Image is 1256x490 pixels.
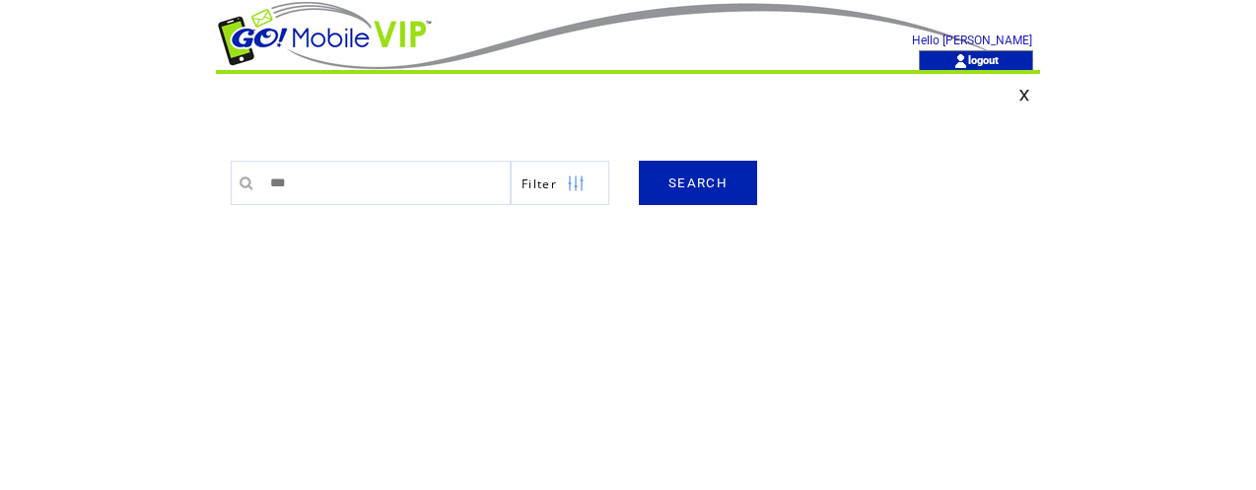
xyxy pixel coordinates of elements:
[968,53,999,66] a: logout
[912,34,1032,47] span: Hello [PERSON_NAME]
[567,162,585,206] img: filters.png
[639,161,757,205] a: SEARCH
[511,161,609,205] a: Filter
[953,53,968,69] img: account_icon.gif
[522,175,557,192] span: Show filters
